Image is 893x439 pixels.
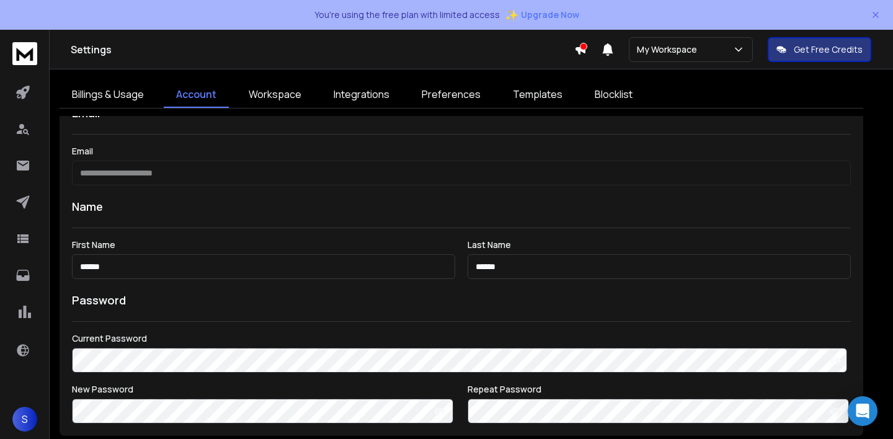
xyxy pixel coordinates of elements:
span: ✨ [505,6,518,24]
h1: Password [72,291,126,309]
p: Get Free Credits [794,43,863,56]
h1: Name [72,198,851,215]
label: First Name [72,241,455,249]
a: Integrations [321,82,402,108]
div: Open Intercom Messenger [848,396,877,426]
button: S [12,407,37,432]
button: ✨Upgrade Now [505,2,579,27]
label: Email [72,147,851,156]
p: You're using the free plan with limited access [314,9,500,21]
a: Templates [500,82,575,108]
span: Upgrade Now [521,9,579,21]
a: Workspace [236,82,314,108]
label: Last Name [468,241,851,249]
a: Account [164,82,229,108]
a: Preferences [409,82,493,108]
button: Get Free Credits [768,37,871,62]
label: Current Password [72,334,851,343]
a: Blocklist [582,82,645,108]
img: logo [12,42,37,65]
label: New Password [72,385,455,394]
label: Repeat Password [468,385,851,394]
p: My Workspace [637,43,702,56]
h1: Settings [71,42,574,57]
a: Billings & Usage [60,82,156,108]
